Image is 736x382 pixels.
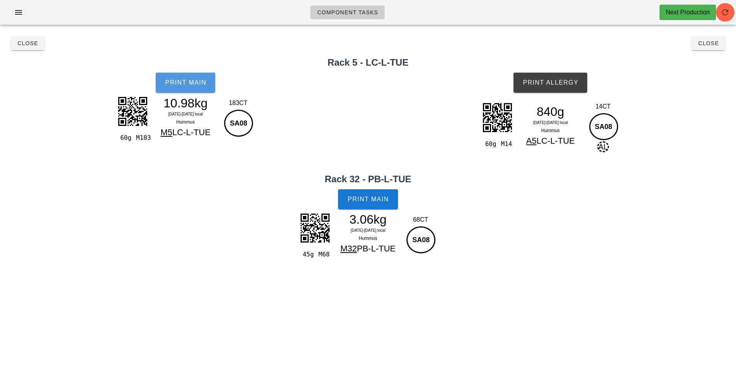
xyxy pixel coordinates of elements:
[224,110,253,137] div: SA08
[589,113,618,140] div: SA08
[152,118,219,126] div: Hummus
[533,121,568,125] span: [DATE]-[DATE] local
[338,189,398,209] button: Print Main
[406,226,435,253] div: SA08
[357,244,396,253] span: PB-L-TUE
[666,8,710,17] div: Next Production
[513,73,587,93] button: Print Allergy
[692,36,725,50] button: Close
[498,139,514,149] div: M14
[482,139,498,149] div: 60g
[152,97,219,109] div: 10.98kg
[597,141,609,152] span: AL
[340,244,357,253] span: M32
[160,127,172,137] span: M5
[168,112,203,116] span: [DATE]-[DATE] local
[113,92,152,131] img: ihCAHTIhUwoBhuy1SH8jl0SiQNL3WlcnCG1gFEIukOyxF2CNTEKIQQhCOEa3ELilkFsn5UMIgRCCYDpnFELOYY1OCiEIpnNGI...
[299,250,315,260] div: 45g
[172,127,211,137] span: LC-L-TUE
[133,133,149,143] div: M183
[17,40,38,46] span: Close
[222,98,254,108] div: 183CT
[526,136,537,146] span: A5
[335,214,402,225] div: 3.06kg
[117,133,133,143] div: 60g
[347,196,389,203] span: Print Main
[5,56,731,70] h2: Rack 5 - LC-L-TUE
[351,228,386,233] span: [DATE]-[DATE] local
[310,5,385,19] a: Component Tasks
[317,9,378,15] span: Component Tasks
[522,79,578,86] span: Print Allergy
[587,102,619,111] div: 14CT
[165,79,206,86] span: Print Main
[156,73,215,93] button: Print Main
[5,172,731,186] h2: Rack 32 - PB-L-TUE
[315,250,331,260] div: M68
[335,234,402,242] div: Hummus
[517,106,584,117] div: 840g
[405,215,437,224] div: 68CT
[698,40,719,46] span: Close
[11,36,44,50] button: Close
[537,136,575,146] span: LC-L-TUE
[296,209,334,247] img: pxpDcUD2nMhCgaiYlDeS1wOkMAfyQCXldc1emSICoI3lV4KiTnoEsypNdOxGYBEjb2IvCHxg5Q+4ihTIE6GuToAIGEhSu6zID...
[478,98,517,137] img: Euy+7siZ1aCUnGXgthbOy1gSRDXhU79U6dlBELp3OSJnWa9Csbw0RmBsiiEX5V7wqQTwBiy1HsuQKnMoS7j6VVIECsYsP2ATI...
[517,127,584,134] div: Hummus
